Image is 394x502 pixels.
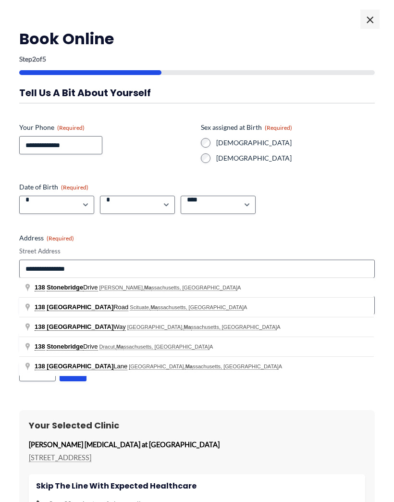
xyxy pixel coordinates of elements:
h3: Your Selected Clinic [29,420,365,431]
span: A [99,285,241,291]
span: (Required) [61,184,88,191]
legend: Sex assigned at Birth [201,123,292,132]
span: A [130,304,247,311]
span: A [127,324,281,330]
label: Your Phone [19,123,193,132]
span: (Required) [57,124,85,131]
legend: Date of Birth [19,182,88,192]
span: A [99,344,213,350]
span: 5 [42,55,46,63]
legend: Address [19,233,74,243]
label: Street Address [19,247,375,256]
span: (Required) [47,235,74,242]
p: Step of [19,56,375,63]
span: 2 [32,55,36,63]
span: × [360,10,380,29]
p: [PERSON_NAME] [MEDICAL_DATA] at [GEOGRAPHIC_DATA] [29,438,365,451]
span: A [129,364,282,370]
h2: Book Online [19,29,375,49]
h3: Tell us a bit about yourself [19,87,375,99]
span: (Required) [265,124,292,131]
h4: Skip the line with Expected Healthcare [36,481,358,490]
label: [DEMOGRAPHIC_DATA] [216,138,375,148]
label: [DEMOGRAPHIC_DATA] [216,153,375,163]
